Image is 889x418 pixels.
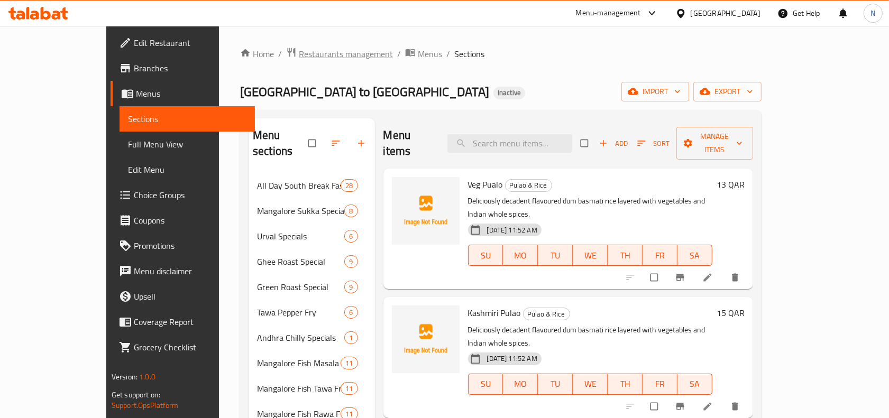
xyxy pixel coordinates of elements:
[682,376,708,392] span: SA
[473,376,499,392] span: SU
[723,395,749,418] button: delete
[344,306,358,319] div: items
[643,374,677,395] button: FR
[278,48,282,60] li: /
[299,48,393,60] span: Restaurants management
[493,88,525,97] span: Inactive
[111,182,255,208] a: Choice Groups
[702,272,715,283] a: Edit menu item
[637,137,670,150] span: Sort
[630,135,676,152] span: Sort items
[341,357,358,369] div: items
[668,395,694,418] button: Branch-specific-item
[345,282,357,292] span: 9
[136,87,246,100] span: Menus
[344,255,358,268] div: items
[134,189,246,201] span: Choice Groups
[112,370,138,384] span: Version:
[112,398,179,412] a: Support.OpsPlatform
[392,305,460,373] img: Kashmiri Pulao
[249,249,375,274] div: Ghee Roast Special9
[483,225,542,235] span: [DATE] 11:52 AM
[677,374,712,395] button: SA
[257,281,344,293] span: Green Roast Special
[612,376,638,392] span: TH
[240,47,762,61] nav: breadcrumb
[253,127,308,159] h2: Menu sections
[128,113,246,125] span: Sections
[120,157,255,182] a: Edit Menu
[344,331,358,344] div: items
[341,384,357,394] span: 11
[599,137,628,150] span: Add
[341,358,357,368] span: 11
[597,135,630,152] button: Add
[538,245,573,266] button: TU
[111,335,255,360] a: Grocery Checklist
[644,267,666,287] span: Select to update
[345,308,357,318] span: 6
[577,376,603,392] span: WE
[608,374,643,395] button: TH
[345,231,357,241] span: 6
[702,401,715,412] a: Edit menu item
[139,370,155,384] span: 1.0.0
[392,177,460,245] img: Veg Pualo
[685,130,745,156] span: Manage items
[717,177,745,192] h6: 13 QAR
[524,308,570,320] span: Pulao & Rice
[134,341,246,354] span: Grocery Checklist
[249,376,375,401] div: Mangalore Fish Tawa Fry11
[120,132,255,157] a: Full Menu View
[257,230,344,243] span: Urval Specials
[473,248,499,263] span: SU
[134,290,246,303] span: Upsell
[676,127,753,160] button: Manage items
[405,47,442,61] a: Menus
[574,133,597,153] span: Select section
[468,305,521,321] span: Kashmiri Pulao
[507,248,534,263] span: MO
[870,7,875,19] span: N
[468,323,713,350] p: Deliciously decadent flavoured dum basmati rice layered with vegetables and Indian whole spices.
[677,245,712,266] button: SA
[647,376,673,392] span: FR
[505,179,552,192] div: Pulao & Rice
[577,248,603,263] span: WE
[128,138,246,151] span: Full Menu View
[573,374,608,395] button: WE
[345,257,357,267] span: 9
[597,135,630,152] span: Add item
[345,333,357,343] span: 1
[647,248,673,263] span: FR
[723,266,749,289] button: delete
[344,205,358,217] div: items
[538,374,573,395] button: TU
[507,376,534,392] span: MO
[576,7,641,20] div: Menu-management
[447,134,572,153] input: search
[257,357,341,369] span: Mangalore Fish Masala Fry
[134,214,246,227] span: Coupons
[468,245,503,266] button: SU
[630,85,681,98] span: import
[112,388,160,402] span: Get support on:
[111,233,255,258] a: Promotions
[257,306,344,319] span: Tawa Pepper Fry
[341,382,358,395] div: items
[523,308,570,320] div: Pulao & Rice
[111,284,255,309] a: Upsell
[249,198,375,224] div: Mangalore Sukka Specials8
[111,258,255,284] a: Menu disclaimer
[503,245,538,266] button: MO
[249,224,375,249] div: Urval Specials6
[249,325,375,350] div: Andhra Chilly Specials1
[240,48,274,60] a: Home
[111,309,255,335] a: Coverage Report
[257,205,344,217] span: Mangalore Sukka Specials
[621,82,689,101] button: import
[134,239,246,252] span: Promotions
